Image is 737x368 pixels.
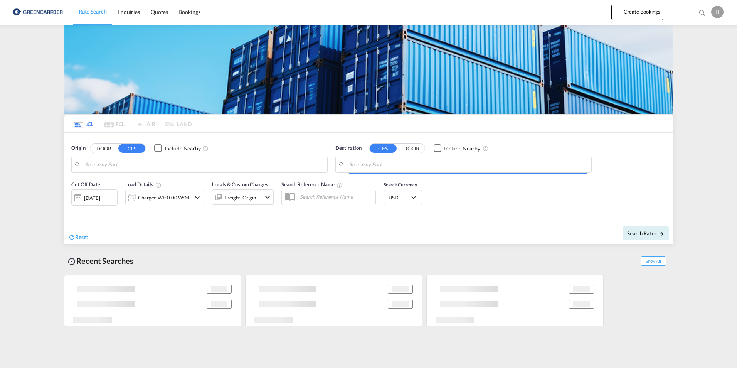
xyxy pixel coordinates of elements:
[71,144,85,152] span: Origin
[68,115,99,132] md-tab-item: LCL
[68,115,192,132] md-pagination-wrapper: Use the left and right arrow keys to navigate between tabs
[68,233,88,242] div: icon-refreshReset
[611,5,663,20] button: icon-plus 400-fgCreate Bookings
[71,181,100,187] span: Cut Off Date
[623,226,669,240] button: Search Ratesicon-arrow-right
[483,145,489,152] md-icon: Unchecked: Ignores neighbouring ports when fetching rates.Checked : Includes neighbouring ports w...
[659,231,664,236] md-icon: icon-arrow-right
[388,192,418,203] md-select: Select Currency: $ USDUnited States Dollar
[84,194,100,201] div: [DATE]
[711,6,724,18] div: H
[79,8,107,15] span: Rate Search
[118,144,145,153] button: CFS
[151,8,168,15] span: Quotes
[64,252,136,270] div: Recent Searches
[335,144,362,152] span: Destination
[138,192,189,203] div: Charged Wt: 0.00 W/M
[202,145,209,152] md-icon: Unchecked: Ignores neighbouring ports when fetching rates.Checked : Includes neighbouring ports w...
[263,192,272,202] md-icon: icon-chevron-down
[627,230,664,236] span: Search Rates
[398,144,425,153] button: DOOR
[125,190,204,205] div: Charged Wt: 0.00 W/Micon-chevron-down
[193,193,202,202] md-icon: icon-chevron-down
[370,144,397,153] button: CFS
[281,181,343,187] span: Search Reference Name
[698,8,707,17] md-icon: icon-magnify
[90,144,117,153] button: DOOR
[212,189,274,205] div: Freight Origin Destinationicon-chevron-down
[641,256,666,266] span: Show All
[614,7,624,16] md-icon: icon-plus 400-fg
[118,8,140,15] span: Enquiries
[296,191,375,203] input: Search Reference Name
[337,182,343,188] md-icon: Your search will be saved by the below given name
[64,133,673,244] div: Origin DOOR CFS Checkbox No InkUnchecked: Ignores neighbouring ports when fetching rates.Checked ...
[68,234,75,241] md-icon: icon-refresh
[165,145,201,152] div: Include Nearby
[155,182,162,188] md-icon: Chargeable Weight
[67,257,76,266] md-icon: icon-backup-restore
[434,144,480,152] md-checkbox: Checkbox No Ink
[75,234,88,240] span: Reset
[12,3,64,21] img: b0b18ec08afe11efb1d4932555f5f09d.png
[698,8,707,20] div: icon-magnify
[178,8,200,15] span: Bookings
[349,159,587,170] input: Search by Port
[71,189,118,206] div: [DATE]
[154,144,201,152] md-checkbox: Checkbox No Ink
[64,25,673,114] img: GreenCarrierFCL_LCL.png
[225,192,261,203] div: Freight Origin Destination
[384,182,417,187] span: Search Currency
[85,159,323,170] input: Search by Port
[125,181,162,187] span: Load Details
[212,181,268,187] span: Locals & Custom Charges
[71,205,77,215] md-datepicker: Select
[444,145,480,152] div: Include Nearby
[389,194,410,201] span: USD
